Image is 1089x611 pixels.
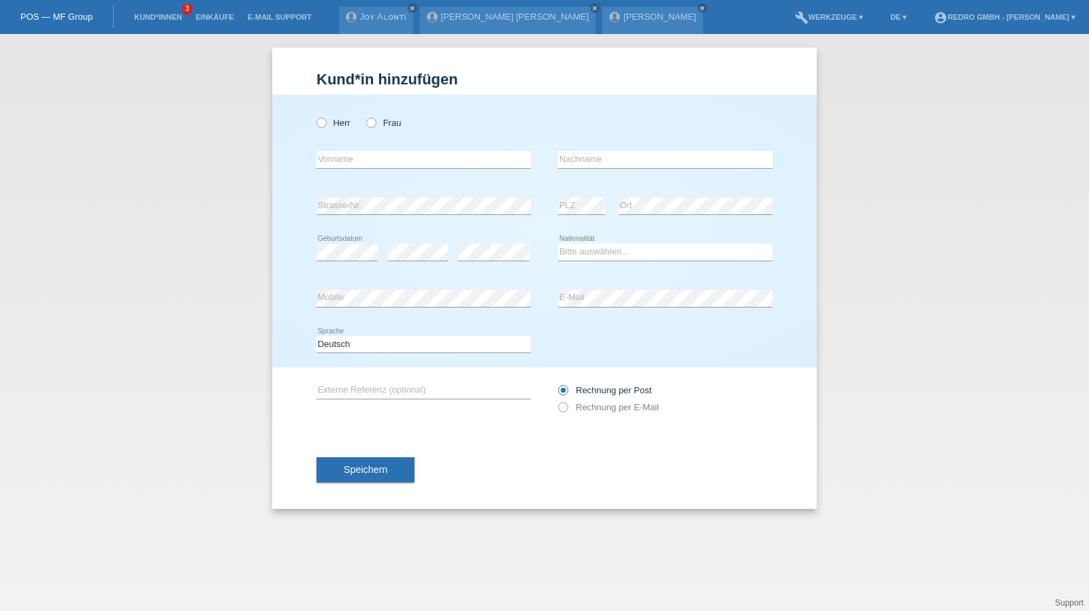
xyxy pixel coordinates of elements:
[316,71,773,88] h1: Kund*in hinzufügen
[316,118,325,127] input: Herr
[20,12,93,22] a: POS — MF Group
[788,13,871,21] a: buildWerkzeuge ▾
[699,5,706,12] i: close
[344,464,387,475] span: Speichern
[316,457,415,483] button: Speichern
[795,11,809,24] i: build
[558,402,659,412] label: Rechnung per E-Mail
[316,118,351,128] label: Herr
[934,11,947,24] i: account_circle
[409,5,416,12] i: close
[590,3,600,13] a: close
[182,3,193,15] span: 3
[558,385,651,395] label: Rechnung per Post
[241,13,319,21] a: E-Mail Support
[360,12,406,22] a: Jᴏʏ Aʟᴏɴᴛi
[927,13,1082,21] a: account_circleRedro GmbH - [PERSON_NAME] ▾
[698,3,707,13] a: close
[623,12,696,22] a: [PERSON_NAME]
[189,13,240,21] a: Einkäufe
[883,13,913,21] a: DE ▾
[558,385,567,402] input: Rechnung per Post
[127,13,189,21] a: Kund*innen
[408,3,417,13] a: close
[558,402,567,419] input: Rechnung per E-Mail
[591,5,598,12] i: close
[1055,598,1084,608] a: Support
[366,118,401,128] label: Frau
[366,118,375,127] input: Frau
[441,12,589,22] a: [PERSON_NAME] [PERSON_NAME]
